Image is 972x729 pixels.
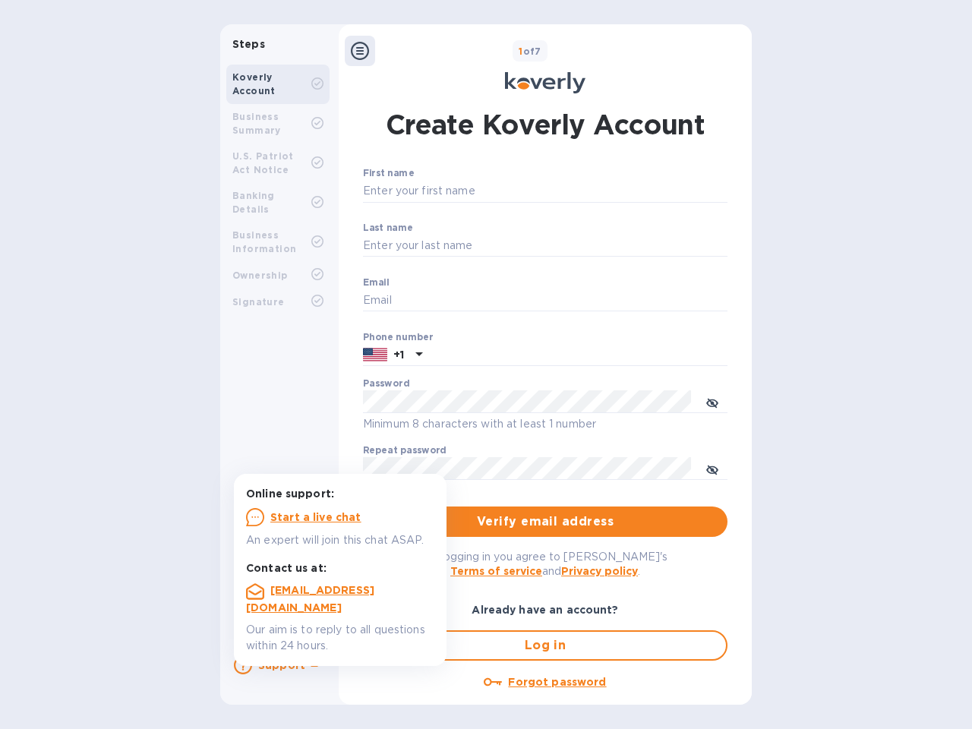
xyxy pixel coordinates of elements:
[363,507,727,537] button: Verify email address
[270,511,361,523] u: Start a live chat
[472,604,618,616] b: Already have an account?
[246,562,327,574] b: Contact us at:
[363,333,433,342] label: Phone number
[246,622,434,654] p: Our aim is to reply to all questions within 24 hours.
[363,447,447,456] label: Repeat password
[363,415,727,433] p: Minimum 8 characters with at least 1 number
[232,270,288,281] b: Ownership
[232,229,296,254] b: Business Information
[508,676,606,688] u: Forgot password
[561,565,638,577] a: Privacy policy
[232,71,276,96] b: Koverly Account
[424,551,667,577] span: By logging in you agree to [PERSON_NAME]'s and .
[232,111,281,136] b: Business Summary
[363,289,727,312] input: Email
[363,380,409,389] label: Password
[232,38,265,50] b: Steps
[697,387,727,417] button: toggle password visibility
[363,235,727,257] input: Enter your last name
[375,513,715,531] span: Verify email address
[258,659,305,671] b: Support
[519,46,541,57] b: of 7
[697,453,727,484] button: toggle password visibility
[363,278,390,287] label: Email
[363,223,413,232] label: Last name
[232,296,285,308] b: Signature
[246,488,334,500] b: Online support:
[393,347,404,362] p: +1
[377,636,714,655] span: Log in
[246,584,374,614] a: [EMAIL_ADDRESS][DOMAIN_NAME]
[363,346,387,363] img: US
[450,565,542,577] a: Terms of service
[519,46,522,57] span: 1
[363,630,727,661] button: Log in
[386,106,705,144] h1: Create Koverly Account
[232,190,275,215] b: Banking Details
[363,169,414,178] label: First name
[246,532,434,548] p: An expert will join this chat ASAP.
[363,180,727,203] input: Enter your first name
[232,150,294,175] b: U.S. Patriot Act Notice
